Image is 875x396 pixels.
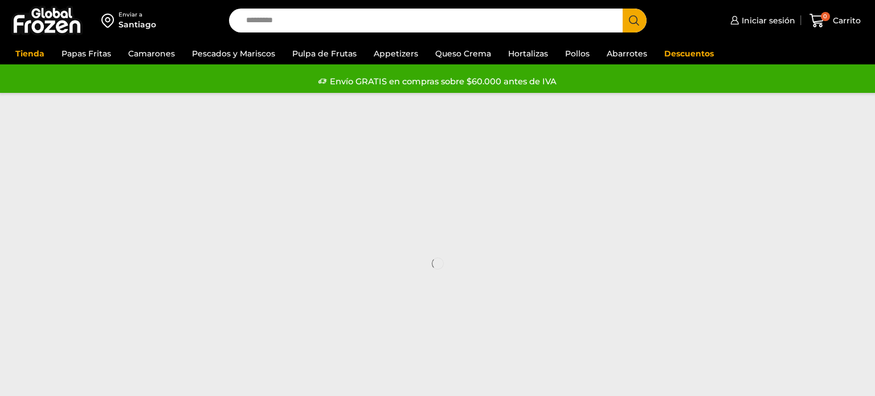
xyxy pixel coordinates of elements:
[623,9,647,32] button: Search button
[807,7,864,34] a: 0 Carrito
[727,9,795,32] a: Iniciar sesión
[502,43,554,64] a: Hortalizas
[56,43,117,64] a: Papas Fritas
[368,43,424,64] a: Appetizers
[821,12,830,21] span: 0
[118,19,156,30] div: Santiago
[430,43,497,64] a: Queso Crema
[118,11,156,19] div: Enviar a
[287,43,362,64] a: Pulpa de Frutas
[601,43,653,64] a: Abarrotes
[659,43,719,64] a: Descuentos
[739,15,795,26] span: Iniciar sesión
[186,43,281,64] a: Pescados y Mariscos
[101,11,118,30] img: address-field-icon.svg
[10,43,50,64] a: Tienda
[559,43,595,64] a: Pollos
[830,15,861,26] span: Carrito
[122,43,181,64] a: Camarones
